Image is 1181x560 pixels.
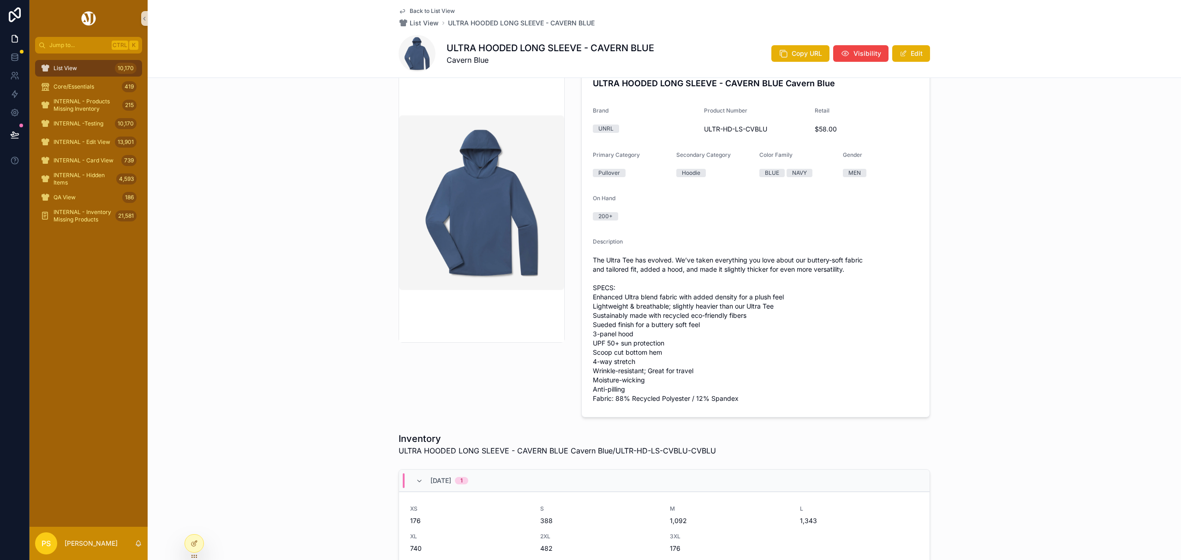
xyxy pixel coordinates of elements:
[815,125,919,134] span: $58.00
[670,533,789,540] span: 3XL
[54,157,113,164] span: INTERNAL - Card View
[35,78,142,95] a: Core/Essentials419
[853,49,881,58] span: Visibility
[399,432,716,445] h1: Inventory
[670,544,789,553] span: 176
[410,516,529,525] span: 176
[598,212,613,220] div: 200+
[410,544,529,553] span: 740
[35,189,142,206] a: QA View186
[35,208,142,224] a: INTERNAL - Inventory Missing Products21,581
[800,505,919,512] span: L
[593,195,615,202] span: On Hand
[430,476,451,485] span: [DATE]
[54,172,113,186] span: INTERNAL - Hidden Items
[410,505,529,512] span: XS
[598,169,620,177] div: Pullover
[410,18,439,28] span: List View
[122,81,137,92] div: 419
[447,42,654,54] h1: ULTRA HOODED LONG SLEEVE - CAVERN BLUE
[682,169,700,177] div: Hoodie
[593,256,919,403] span: The Ultra Tee has evolved. We’ve taken everything you love about our buttery-soft fabric and tail...
[593,151,640,158] span: Primary Category
[116,173,137,185] div: 4,593
[759,151,793,158] span: Color Family
[593,107,608,114] span: Brand
[35,97,142,113] a: INTERNAL - Products Missing Inventory215
[130,42,137,49] span: K
[792,49,822,58] span: Copy URL
[771,45,829,62] button: Copy URL
[35,115,142,132] a: INTERNAL -Testing10,170
[399,18,439,28] a: List View
[35,37,142,54] button: Jump to...CtrlK
[122,100,137,111] div: 215
[115,63,137,74] div: 10,170
[670,505,789,512] span: M
[399,115,564,290] img: ULTRA-HOODED-LONG-SLEEVE-CAVERN-BLUE-F.webp
[593,77,919,89] h4: ULTRA HOODED LONG SLEEVE - CAVERN BLUE Cavern Blue
[843,151,862,158] span: Gender
[399,445,716,456] span: ULTRA HOODED LONG SLEEVE - CAVERN BLUE Cavern Blue/ULTR-HD-LS-CVBLU-CVBLU
[800,516,919,525] span: 1,343
[765,169,779,177] div: BLUE
[54,65,77,72] span: List View
[670,516,789,525] span: 1,092
[115,210,137,221] div: 21,581
[410,533,529,540] span: XL
[30,54,148,236] div: scrollable content
[848,169,861,177] div: MEN
[399,7,455,15] a: Back to List View
[540,533,659,540] span: 2XL
[54,83,94,90] span: Core/Essentials
[833,45,889,62] button: Visibility
[54,194,76,201] span: QA View
[447,54,654,66] span: Cavern Blue
[540,544,659,553] span: 482
[892,45,930,62] button: Edit
[460,477,463,484] div: 1
[598,125,614,133] div: UNRL
[54,98,119,113] span: INTERNAL - Products Missing Inventory
[35,134,142,150] a: INTERNAL - Edit View13,901
[593,238,623,245] span: Description
[54,209,112,223] span: INTERNAL - Inventory Missing Products
[792,169,807,177] div: NAVY
[42,538,51,549] span: PS
[49,42,108,49] span: Jump to...
[35,152,142,169] a: INTERNAL - Card View739
[448,18,595,28] a: ULTRA HOODED LONG SLEEVE - CAVERN BLUE
[35,60,142,77] a: List View10,170
[815,107,829,114] span: Retail
[122,192,137,203] div: 186
[80,11,97,26] img: App logo
[676,151,731,158] span: Secondary Category
[54,138,110,146] span: INTERNAL - Edit View
[65,539,118,548] p: [PERSON_NAME]
[540,505,659,512] span: S
[704,107,747,114] span: Product Number
[112,41,128,50] span: Ctrl
[54,120,103,127] span: INTERNAL -Testing
[35,171,142,187] a: INTERNAL - Hidden Items4,593
[704,125,808,134] span: ULTR-HD-LS-CVBLU
[115,137,137,148] div: 13,901
[540,516,659,525] span: 388
[121,155,137,166] div: 739
[115,118,137,129] div: 10,170
[410,7,455,15] span: Back to List View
